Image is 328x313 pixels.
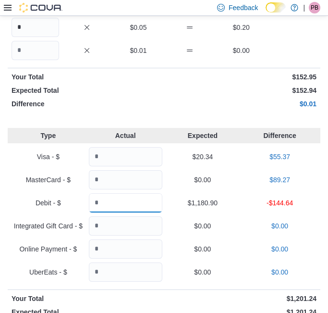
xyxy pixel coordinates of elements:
[114,46,162,55] p: $0.01
[12,99,162,109] p: Difference
[166,221,240,231] p: $0.00
[166,244,240,254] p: $0.00
[243,175,316,185] p: $89.27
[266,2,286,13] input: Dark Mode
[243,198,316,208] p: -$144.64
[243,267,316,277] p: $0.00
[89,131,162,140] p: Actual
[166,198,240,208] p: $1,180.90
[12,198,85,208] p: Debit - $
[89,239,162,259] input: Quantity
[12,86,162,95] p: Expected Total
[229,3,258,13] span: Feedback
[243,131,316,140] p: Difference
[12,152,85,162] p: Visa - $
[12,18,59,37] input: Quantity
[166,99,317,109] p: $0.01
[89,263,162,282] input: Quantity
[89,170,162,189] input: Quantity
[243,221,316,231] p: $0.00
[89,216,162,236] input: Quantity
[166,294,317,303] p: $1,201.24
[166,86,317,95] p: $152.94
[166,267,240,277] p: $0.00
[311,2,318,13] span: PB
[166,152,240,162] p: $20.34
[19,3,62,13] img: Cova
[12,41,59,60] input: Quantity
[309,2,320,13] div: Parker Bateman
[12,294,162,303] p: Your Total
[89,147,162,166] input: Quantity
[166,72,317,82] p: $152.95
[218,23,265,32] p: $0.20
[12,72,162,82] p: Your Total
[12,221,85,231] p: Integrated Gift Card - $
[243,152,316,162] p: $55.37
[166,131,240,140] p: Expected
[218,46,265,55] p: $0.00
[89,193,162,213] input: Quantity
[12,131,85,140] p: Type
[243,244,316,254] p: $0.00
[12,175,85,185] p: MasterCard - $
[12,267,85,277] p: UberEats - $
[166,175,240,185] p: $0.00
[303,2,305,13] p: |
[12,244,85,254] p: Online Payment - $
[114,23,162,32] p: $0.05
